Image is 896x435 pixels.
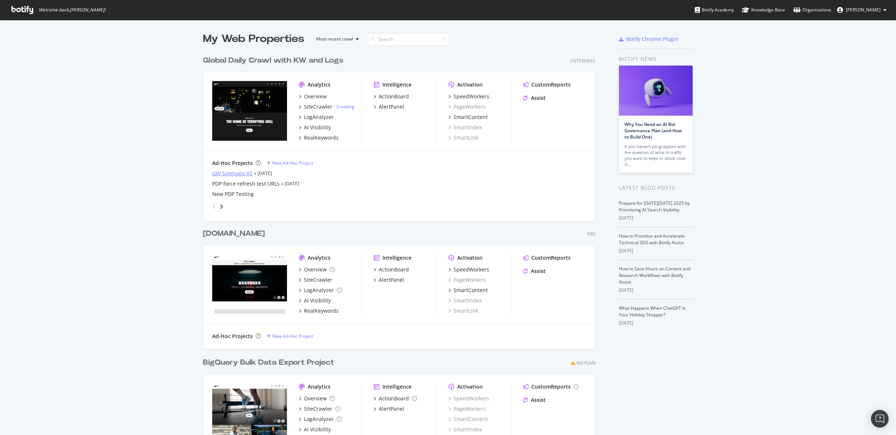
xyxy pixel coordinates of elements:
[619,233,685,246] a: How to Prioritize and Accelerate Technical SEO with Botify Assist
[212,170,252,177] a: GW Sitemaps V2
[212,333,253,340] div: Ad-Hoc Projects
[299,297,331,304] a: AI Visibility
[454,113,488,121] div: SmartContent
[587,231,595,237] div: Pro
[448,276,486,284] a: PageWorkers
[448,405,486,413] a: PageWorkers
[304,415,334,423] div: LogAnalyzer
[448,134,478,141] a: SmartLink
[299,415,342,423] a: LogAnalyzer
[203,32,304,46] div: My Web Properties
[310,33,362,45] button: Most recent crawl
[382,81,412,88] div: Intelligence
[203,228,268,239] a: [DOMAIN_NAME]
[304,103,332,110] div: SiteCrawler
[209,201,219,213] div: angle-left
[379,93,409,100] div: ActionBoard
[448,426,482,433] a: SmartIndex
[570,58,595,64] div: Enterprise
[448,266,489,273] a: SpeedWorkers
[619,248,693,254] div: [DATE]
[299,113,334,121] a: LogAnalyzer
[742,6,785,14] div: Knowledge Base
[619,287,693,294] div: [DATE]
[299,307,339,315] a: RealKeywords
[379,276,404,284] div: AlertPanel
[304,113,334,121] div: LogAnalyzer
[457,254,483,262] div: Activation
[531,396,546,404] div: Assist
[695,6,734,14] div: Botify Academy
[619,55,693,63] div: Botify news
[457,81,483,88] div: Activation
[531,254,571,262] div: CustomReports
[523,267,546,275] a: Assist
[308,383,330,390] div: Analytics
[272,160,313,166] div: New Ad-Hoc Project
[334,104,354,110] div: -
[212,190,254,198] a: New PDP Testing
[299,103,354,110] a: SiteCrawler- Crawling
[523,383,579,390] a: CustomReports
[374,405,404,413] a: AlertPanel
[304,405,332,413] div: SiteCrawler
[448,93,489,100] a: SpeedWorkers
[523,396,546,404] a: Assist
[454,266,489,273] div: SpeedWorkers
[316,37,353,41] div: Most recent crawl
[531,267,546,275] div: Assist
[374,266,409,273] a: ActionBoard
[304,276,332,284] div: SiteCrawler
[619,200,690,213] a: Prepare for [DATE][DATE] 2025 by Prioritizing AI Search Visibility
[379,395,409,402] div: ActionBoard
[212,180,280,187] a: PDP force refresh test URLs
[267,333,313,339] a: New Ad-Hoc Project
[619,66,693,116] img: Why You Need an AI Bot Governance Plan (and How to Build One)
[203,55,343,66] div: Global Daily Crawl with KW and Logs
[448,395,489,402] a: SpeedWorkers
[448,297,482,304] a: SmartIndex
[619,35,678,43] a: Botify Chrome Plugin
[374,93,409,100] a: ActionBoard
[793,6,831,14] div: Organizations
[272,333,313,339] div: New Ad-Hoc Project
[448,287,488,294] a: SmartContent
[299,124,331,131] a: AI Visibility
[374,276,404,284] a: AlertPanel
[448,124,482,131] a: SmartIndex
[448,113,488,121] a: SmartContent
[379,266,409,273] div: ActionBoard
[523,254,571,262] a: CustomReports
[299,287,342,294] a: LogAnalyzer
[368,33,449,46] input: Search
[374,103,404,110] a: AlertPanel
[454,93,489,100] div: SpeedWorkers
[299,93,327,100] a: Overview
[304,287,334,294] div: LogAnalyzer
[523,94,546,102] a: Assist
[379,103,404,110] div: AlertPanel
[308,81,330,88] div: Analytics
[212,159,253,167] div: Ad-Hoc Projects
[304,134,339,141] div: RealKeywords
[304,93,327,100] div: Overview
[448,103,486,110] a: PageWorkers
[448,307,478,315] div: SmartLink
[619,305,686,318] a: What Happens When ChatGPT Is Your Holiday Shopper?
[203,357,337,368] a: BigQuery Bulk Data Export Project
[382,383,412,390] div: Intelligence
[285,180,299,187] a: [DATE]
[308,254,330,262] div: Analytics
[336,104,354,110] a: Crawling
[454,287,488,294] div: SmartContent
[212,81,287,141] img: nike.com
[626,35,678,43] div: Botify Chrome Plugin
[203,357,334,368] div: BigQuery Bulk Data Export Project
[457,383,483,390] div: Activation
